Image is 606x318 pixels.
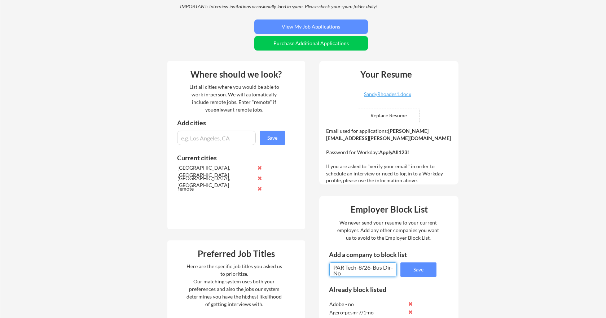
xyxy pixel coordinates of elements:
[177,164,254,178] div: [GEOGRAPHIC_DATA], [GEOGRAPHIC_DATA]
[185,262,284,308] div: Here are the specific job titles you asked us to prioritize. Our matching system uses both your p...
[177,131,256,145] input: e.g. Los Angeles, CA
[329,301,405,308] div: Adobe - no
[185,83,284,113] div: List all cities where you would be able to work in-person. We will automatically include remote j...
[329,309,405,316] div: Agero-pcsm-7/1-no
[326,127,453,184] div: Email used for applications: Password for Workday: If you are asked to "verify your email" in ord...
[169,249,303,258] div: Preferred Job Titles
[180,3,377,9] em: IMPORTANT: Interview invitations occasionally land in spam. Please check your spam folder daily!
[177,175,254,189] div: [GEOGRAPHIC_DATA], [GEOGRAPHIC_DATA]
[351,70,422,79] div: Your Resume
[177,185,254,192] div: remote
[345,92,431,103] a: SandyRhoades1.docx
[329,286,427,293] div: Already block listed
[254,19,368,34] button: View My Job Applications
[400,262,436,277] button: Save
[345,92,431,97] div: SandyRhoades1.docx
[254,36,368,51] button: Purchase Additional Applications
[260,131,285,145] button: Save
[329,251,419,258] div: Add a company to block list
[177,119,287,126] div: Add cities
[177,154,277,161] div: Current cities
[322,205,456,214] div: Employer Block List
[337,219,440,241] div: We never send your resume to your current employer. Add any other companies you want us to avoid ...
[379,149,409,155] strong: ApplyAll123!
[169,70,303,79] div: Where should we look?
[326,128,451,141] strong: [PERSON_NAME][EMAIL_ADDRESS][PERSON_NAME][DOMAIN_NAME]
[214,106,223,113] strong: only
